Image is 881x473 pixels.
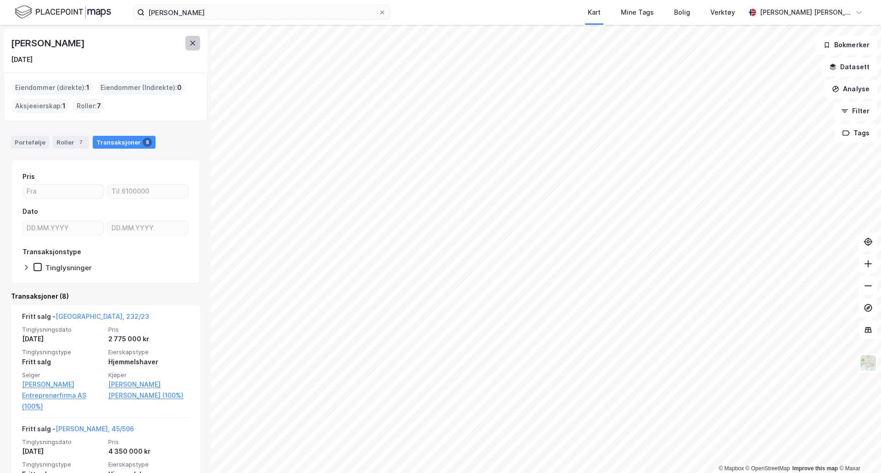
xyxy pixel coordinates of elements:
div: Kontrollprogram for chat [835,429,881,473]
a: OpenStreetMap [746,465,790,472]
a: [PERSON_NAME], 45/596 [56,425,134,433]
input: Søk på adresse, matrikkel, gårdeiere, leietakere eller personer [145,6,379,19]
span: 0 [177,82,182,93]
input: DD.MM.YYYY [108,221,188,235]
span: Tinglysningstype [22,461,103,468]
div: Tinglysninger [45,263,92,272]
button: Bokmerker [815,36,877,54]
div: Roller [53,136,89,149]
div: Fritt salg - [22,311,149,326]
div: [DATE] [11,54,33,65]
input: Til 6100000 [108,184,188,198]
span: Eierskapstype [108,348,189,356]
iframe: Chat Widget [835,429,881,473]
div: [DATE] [22,334,103,345]
a: [PERSON_NAME] [PERSON_NAME] (100%) [108,379,189,401]
span: 7 [97,100,101,111]
div: Fritt salg - [22,423,134,438]
div: Pris [22,171,35,182]
div: 2 775 000 kr [108,334,189,345]
div: Mine Tags [621,7,654,18]
a: [PERSON_NAME] Entreprenørfirma AS (100%) [22,379,103,412]
div: 7 [76,138,85,147]
div: 4 350 000 kr [108,446,189,457]
span: Selger [22,371,103,379]
span: Eierskapstype [108,461,189,468]
a: Improve this map [792,465,838,472]
span: Tinglysningsdato [22,438,103,446]
input: Fra [23,184,103,198]
span: 1 [86,82,89,93]
span: Tinglysningsdato [22,326,103,334]
div: [PERSON_NAME] [PERSON_NAME] [760,7,852,18]
span: 1 [62,100,66,111]
div: Verktøy [710,7,735,18]
img: Z [859,354,877,372]
div: Portefølje [11,136,49,149]
div: Transaksjoner (8) [11,291,200,302]
span: Kjøper [108,371,189,379]
div: Transaksjonstype [22,246,81,257]
span: Pris [108,326,189,334]
button: Tags [835,124,877,142]
input: DD.MM.YYYY [23,221,103,235]
div: [PERSON_NAME] [11,36,86,50]
div: [DATE] [22,446,103,457]
button: Filter [833,102,877,120]
a: Mapbox [719,465,744,472]
div: Bolig [674,7,690,18]
button: Analyse [824,80,877,98]
button: Datasett [821,58,877,76]
span: Tinglysningstype [22,348,103,356]
div: Dato [22,206,38,217]
span: Pris [108,438,189,446]
div: Eiendommer (Indirekte) : [97,80,185,95]
div: 8 [143,138,152,147]
img: logo.f888ab2527a4732fd821a326f86c7f29.svg [15,4,111,20]
div: Transaksjoner [93,136,156,149]
div: Eiendommer (direkte) : [11,80,93,95]
div: Aksjeeierskap : [11,99,69,113]
div: Hjemmelshaver [108,356,189,367]
div: Roller : [73,99,105,113]
a: [GEOGRAPHIC_DATA], 232/23 [56,312,149,320]
div: Kart [588,7,601,18]
div: Fritt salg [22,356,103,367]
